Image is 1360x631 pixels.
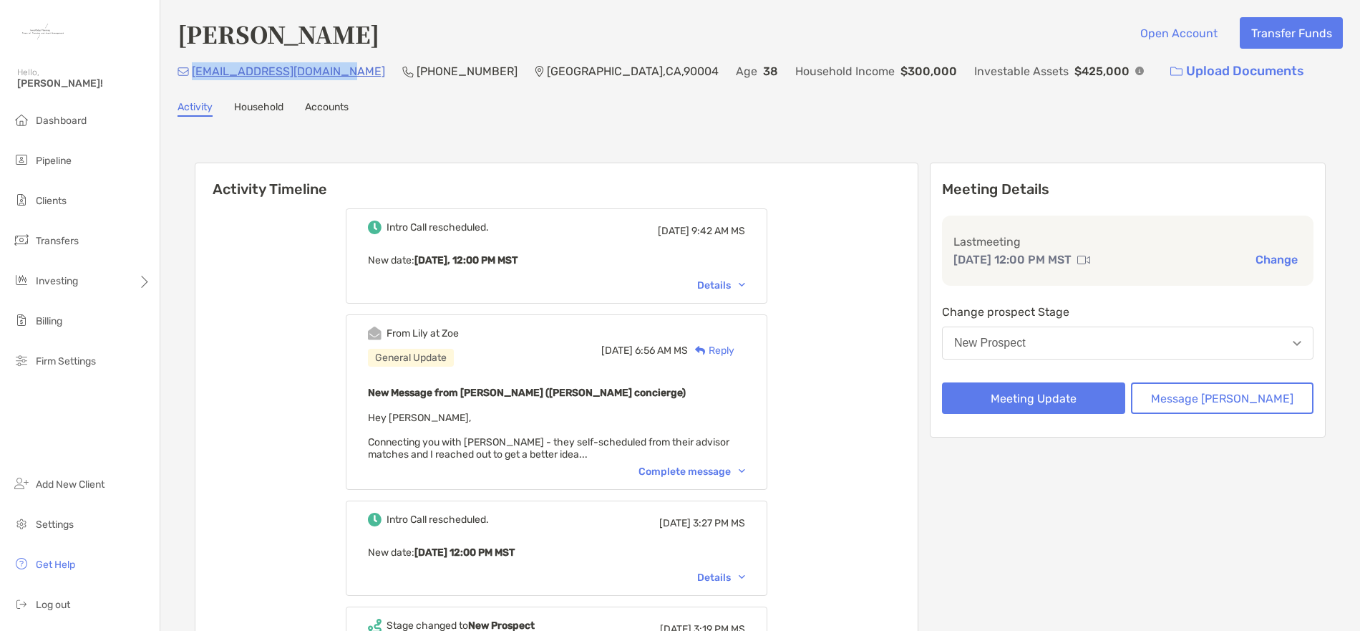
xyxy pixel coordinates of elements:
[1293,341,1301,346] img: Open dropdown arrow
[368,513,382,526] img: Event icon
[1135,67,1144,75] img: Info Icon
[36,195,67,207] span: Clients
[739,283,745,287] img: Chevron icon
[658,225,689,237] span: [DATE]
[13,595,30,612] img: logout icon
[13,555,30,572] img: get-help icon
[954,337,1026,350] div: New Prospect
[368,349,454,367] div: General Update
[736,62,757,80] p: Age
[402,66,414,77] img: Phone Icon
[13,151,30,168] img: pipeline icon
[36,478,105,491] span: Add New Client
[368,544,745,562] p: New date :
[942,180,1313,198] p: Meeting Details
[17,77,151,90] span: [PERSON_NAME]!
[368,412,729,461] span: Hey [PERSON_NAME], Connecting you with [PERSON_NAME] - they self-scheduled from their advisor mat...
[305,101,349,117] a: Accounts
[535,66,544,77] img: Location Icon
[1251,252,1302,267] button: Change
[234,101,283,117] a: Household
[387,327,459,339] div: From Lily at Zoe
[387,514,489,526] div: Intro Call rescheduled.
[697,572,745,584] div: Details
[697,279,745,292] div: Details
[368,251,745,269] p: New date :
[942,382,1125,414] button: Meeting Update
[36,115,87,127] span: Dashboard
[414,254,518,266] b: [DATE], 12:00 PM MST
[953,233,1302,251] p: Last meeting
[178,17,379,50] h4: [PERSON_NAME]
[1074,62,1130,80] p: $425,000
[953,251,1072,269] p: [DATE] 12:00 PM MST
[974,62,1069,80] p: Investable Assets
[1077,254,1090,266] img: communication type
[368,327,382,340] img: Event icon
[1161,56,1313,87] a: Upload Documents
[739,469,745,473] img: Chevron icon
[638,466,745,478] div: Complete message
[195,163,918,198] h6: Activity Timeline
[368,221,382,234] img: Event icon
[547,62,719,80] p: [GEOGRAPHIC_DATA] , CA , 90004
[601,345,633,357] span: [DATE]
[13,111,30,128] img: dashboard icon
[36,235,79,247] span: Transfers
[1129,17,1228,49] button: Open Account
[36,315,62,327] span: Billing
[942,303,1313,321] p: Change prospect Stage
[688,343,734,358] div: Reply
[13,271,30,289] img: investing icon
[387,221,489,233] div: Intro Call rescheduled.
[36,275,78,287] span: Investing
[13,352,30,369] img: firm-settings icon
[36,599,70,611] span: Log out
[178,67,189,76] img: Email Icon
[13,515,30,532] img: settings icon
[417,62,518,80] p: [PHONE_NUMBER]
[900,62,957,80] p: $300,000
[795,62,895,80] p: Household Income
[635,345,688,357] span: 6:56 AM MS
[13,231,30,249] img: transfers icon
[693,517,745,529] span: 3:27 PM MS
[414,546,515,559] b: [DATE] 12:00 PM MST
[13,191,30,208] img: clients icon
[1170,67,1182,77] img: button icon
[739,575,745,579] img: Chevron icon
[17,6,69,57] img: Zoe Logo
[1131,382,1314,414] button: Message [PERSON_NAME]
[942,327,1313,360] button: New Prospect
[695,346,706,355] img: Reply icon
[659,517,691,529] span: [DATE]
[368,387,686,399] b: New Message from [PERSON_NAME] ([PERSON_NAME] concierge)
[691,225,745,237] span: 9:42 AM MS
[13,475,30,492] img: add_new_client icon
[36,559,75,571] span: Get Help
[192,62,385,80] p: [EMAIL_ADDRESS][DOMAIN_NAME]
[36,155,72,167] span: Pipeline
[36,519,74,531] span: Settings
[13,312,30,329] img: billing icon
[36,355,96,367] span: Firm Settings
[178,101,213,117] a: Activity
[1240,17,1343,49] button: Transfer Funds
[763,62,778,80] p: 38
